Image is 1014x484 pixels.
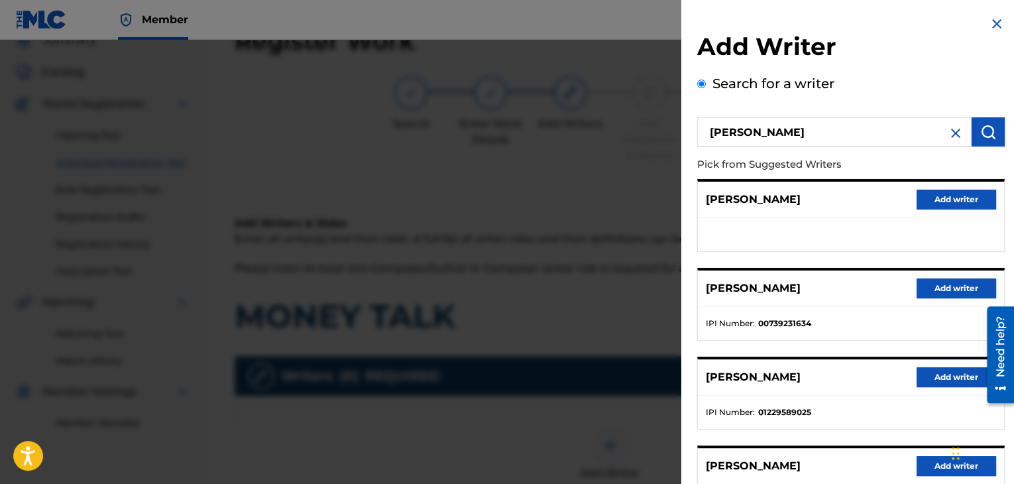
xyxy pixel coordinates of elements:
[706,369,801,385] p: [PERSON_NAME]
[758,318,811,330] strong: 00739231634
[697,117,972,147] input: Search writer's name or IPI Number
[118,12,134,28] img: Top Rightsholder
[917,278,996,298] button: Add writer
[706,458,801,474] p: [PERSON_NAME]
[980,124,996,140] img: Search Works
[758,406,811,418] strong: 01229589025
[917,367,996,387] button: Add writer
[952,434,960,473] div: Drag
[712,76,834,91] label: Search for a writer
[706,192,801,208] p: [PERSON_NAME]
[948,125,964,141] img: close
[697,151,929,179] p: Pick from Suggested Writers
[706,318,755,330] span: IPI Number :
[697,32,1005,66] h2: Add Writer
[706,406,755,418] span: IPI Number :
[917,456,996,476] button: Add writer
[917,190,996,210] button: Add writer
[142,12,188,27] span: Member
[948,420,1014,484] iframe: Chat Widget
[706,280,801,296] p: [PERSON_NAME]
[977,302,1014,408] iframe: Resource Center
[16,10,67,29] img: MLC Logo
